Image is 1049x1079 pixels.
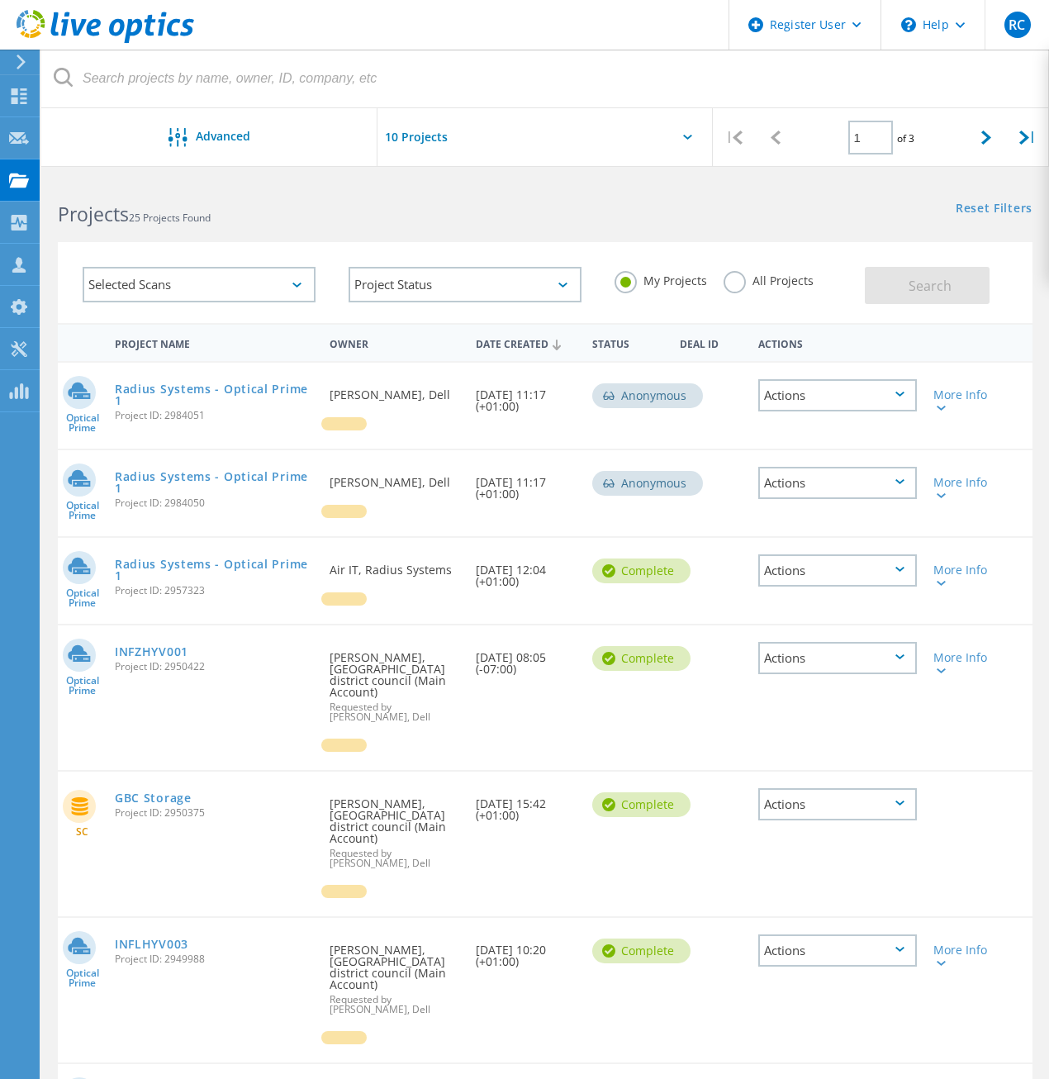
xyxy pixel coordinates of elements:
div: Deal Id [672,327,749,358]
div: [DATE] 11:17 (+01:00) [468,450,585,516]
div: Status [584,327,672,358]
a: Live Optics Dashboard [17,35,194,46]
div: Owner [321,327,468,358]
div: [DATE] 11:17 (+01:00) [468,363,585,429]
div: [PERSON_NAME], [GEOGRAPHIC_DATA] district council (Main Account) [321,772,468,885]
div: | [713,108,755,167]
div: [PERSON_NAME], Dell [321,450,468,505]
div: [DATE] 08:05 (-07:00) [468,625,585,692]
div: More Info [933,477,994,500]
span: Optical Prime [58,413,107,433]
span: Requested by [PERSON_NAME], Dell [330,848,459,868]
span: Requested by [PERSON_NAME], Dell [330,995,459,1015]
span: Search [909,277,952,295]
span: 25 Projects Found [129,211,211,225]
span: Project ID: 2957323 [115,586,313,596]
div: Selected Scans [83,267,316,302]
label: All Projects [724,271,814,287]
div: [DATE] 10:20 (+01:00) [468,918,585,984]
b: Projects [58,201,129,227]
div: Complete [592,939,691,963]
div: More Info [933,389,994,412]
div: More Info [933,652,994,675]
a: INFZHYV001 [115,646,188,658]
div: Date Created [468,327,585,359]
span: Optical Prime [58,588,107,608]
span: Project ID: 2984050 [115,498,313,508]
div: Anonymous [592,471,703,496]
div: Actions [758,554,917,587]
span: RC [1009,18,1025,31]
span: Requested by [PERSON_NAME], Dell [330,702,459,722]
div: Anonymous [592,383,703,408]
span: SC [76,827,88,837]
div: Actions [758,467,917,499]
label: My Projects [615,271,707,287]
div: [PERSON_NAME], Dell [321,363,468,417]
div: Actions [750,327,925,358]
div: Air IT, Radius Systems [321,538,468,592]
a: Radius Systems - Optical Prime 1 [115,559,313,582]
a: INFLHYV003 [115,939,188,950]
a: Reset Filters [956,202,1032,216]
span: Project ID: 2984051 [115,411,313,421]
div: | [1007,108,1049,167]
button: Search [865,267,990,304]
span: Advanced [196,131,250,142]
div: Complete [592,792,691,817]
div: Actions [758,788,917,820]
a: Radius Systems - Optical Prime 1 [115,383,313,406]
a: Radius Systems - Optical Prime 1 [115,471,313,494]
span: Project ID: 2950375 [115,808,313,818]
div: Project Name [107,327,321,358]
span: Optical Prime [58,968,107,988]
div: [DATE] 15:42 (+01:00) [468,772,585,838]
div: [PERSON_NAME], [GEOGRAPHIC_DATA] district council (Main Account) [321,918,468,1031]
a: GBC Storage [115,792,192,804]
div: [DATE] 12:04 (+01:00) [468,538,585,604]
div: Project Status [349,267,581,302]
div: Actions [758,379,917,411]
div: Complete [592,646,691,671]
span: Optical Prime [58,501,107,520]
div: More Info [933,944,994,967]
div: Actions [758,934,917,967]
div: [PERSON_NAME], [GEOGRAPHIC_DATA] district council (Main Account) [321,625,468,739]
svg: \n [901,17,916,32]
span: Project ID: 2949988 [115,954,313,964]
div: More Info [933,564,994,587]
div: Actions [758,642,917,674]
span: Optical Prime [58,676,107,696]
span: Project ID: 2950422 [115,662,313,672]
span: of 3 [897,131,914,145]
div: Complete [592,559,691,583]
